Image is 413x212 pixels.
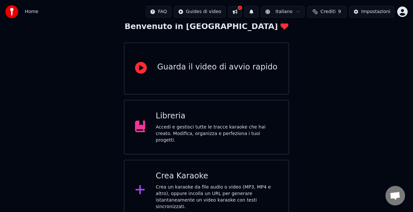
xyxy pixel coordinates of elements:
nav: breadcrumb [25,8,38,15]
button: Impostazioni [349,6,395,18]
div: Benvenuto in [GEOGRAPHIC_DATA] [125,22,288,32]
span: 9 [338,8,341,15]
div: Impostazioni [361,8,390,15]
div: Crea un karaoke da file audio o video (MP3, MP4 e altro), oppure incolla un URL per generare ista... [156,184,278,210]
button: Crediti9 [307,6,347,18]
img: youka [5,5,18,18]
div: Accedi e gestisci tutte le tracce karaoke che hai creato. Modifica, organizza e perfeziona i tuoi... [156,124,278,144]
div: Libreria [156,111,278,121]
div: Crea Karaoke [156,171,278,181]
button: Guides di video [174,6,226,18]
div: Aprire la chat [386,186,405,205]
span: Home [25,8,38,15]
div: Guarda il video di avvio rapido [157,62,278,72]
span: Crediti [320,8,336,15]
button: FAQ [146,6,171,18]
